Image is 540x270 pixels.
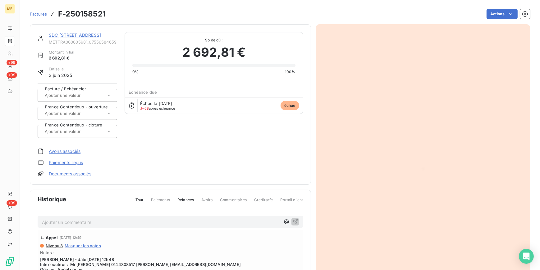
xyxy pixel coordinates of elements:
div: Open Intercom Messenger [519,249,534,264]
span: Commentaires [220,197,247,208]
span: +99 [7,200,17,206]
span: 2 692,81 € [182,43,246,62]
a: +99 [5,61,15,71]
input: Ajouter une valeur [44,129,107,134]
span: Portail client [280,197,303,208]
input: Ajouter une valeur [44,111,107,116]
span: Relances [177,197,194,208]
span: METFRA000005981_07556584659830 [49,40,117,45]
span: Historique [38,195,66,203]
span: échue [281,101,299,110]
a: Documents associés [49,171,91,177]
span: après échéance [140,107,175,110]
a: Avoirs associés [49,148,80,154]
span: 3 juin 2025 [49,72,72,78]
span: Notes : [40,250,301,255]
a: SDC [STREET_ADDRESS] [49,32,101,38]
span: Montant initial [49,50,74,55]
span: Factures [30,12,47,17]
span: Avoirs [201,197,213,208]
span: Échue le [DATE] [140,101,172,106]
span: 100% [285,69,295,75]
span: Émise le [49,66,72,72]
span: Échéance due [129,90,157,95]
a: +99 [5,73,15,83]
span: 2 692,81 € [49,55,74,61]
img: invoice_thumbnail [407,166,439,169]
span: J+68 [140,106,149,111]
span: Creditsafe [254,197,273,208]
img: Logo LeanPay [5,256,15,266]
span: Solde dû : [132,37,295,43]
span: Tout [135,197,144,208]
a: Factures [30,11,47,17]
a: Paiements reçus [49,159,83,166]
span: [DATE] 12:49 [60,236,82,239]
span: Niveau 3 [45,243,63,248]
span: Paiements [151,197,170,208]
span: Appel [46,235,58,240]
button: Actions [487,9,518,19]
input: Ajouter une valeur [44,92,107,98]
h3: F-250158521 [58,8,106,20]
span: +99 [7,60,17,65]
div: ME [5,4,15,14]
span: +99 [7,72,17,78]
span: 0% [132,69,139,75]
span: Masquer les notes [65,243,101,248]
